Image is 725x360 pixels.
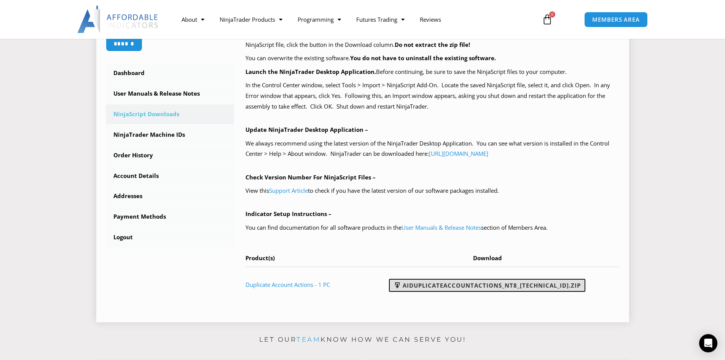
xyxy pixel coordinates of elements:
span: Product(s) [245,254,275,262]
a: MEMBERS AREA [584,12,648,27]
div: Open Intercom Messenger [699,334,717,352]
a: 0 [531,8,564,30]
a: NinjaTrader Machine IDs [106,125,234,145]
nav: Account pages [106,63,234,247]
p: Your purchased products with available NinjaScript downloads are listed in the table below, at th... [245,29,620,50]
a: NinjaScript Downloads [106,104,234,124]
p: We always recommend using the latest version of the NinjaTrader Desktop Application. You can see ... [245,138,620,160]
a: Addresses [106,186,234,206]
a: Duplicate Account Actions - 1 PC [245,281,330,288]
p: You can find documentation for all software products in the section of Members Area. [245,222,620,233]
a: Order History [106,146,234,165]
a: NinjaTrader Products [212,11,290,28]
a: About [174,11,212,28]
b: Launch the NinjaTrader Desktop Application. [245,68,376,75]
a: User Manuals & Release Notes [106,84,234,104]
p: Before continuing, be sure to save the NinjaScript files to your computer. [245,67,620,77]
a: Payment Methods [106,207,234,227]
b: Update NinjaTrader Desktop Application – [245,126,368,133]
a: User Manuals & Release Notes [402,224,481,231]
a: Reviews [412,11,449,28]
a: team [296,336,320,343]
b: Check Version Number For NinjaScript Files – [245,173,376,181]
span: 0 [549,11,555,18]
p: You can overwrite the existing software. [245,53,620,64]
p: Let our know how we can serve you! [96,334,629,346]
a: Support Article [269,187,308,194]
a: AIDuplicateAccountActions_NT8_[TECHNICAL_ID].zip [389,279,585,292]
a: Dashboard [106,63,234,83]
b: Indicator Setup Instructions – [245,210,331,218]
p: In the Control Center window, select Tools > Import > NinjaScript Add-On. Locate the saved NinjaS... [245,80,620,112]
b: Do not extract the zip file! [395,41,470,48]
nav: Menu [174,11,533,28]
b: You do not have to uninstall the existing software. [350,54,496,62]
p: View this to check if you have the latest version of our software packages installed. [245,186,620,196]
img: LogoAI | Affordable Indicators – NinjaTrader [77,6,159,33]
a: [URL][DOMAIN_NAME] [429,150,488,157]
a: Programming [290,11,349,28]
a: Logout [106,227,234,247]
a: Futures Trading [349,11,412,28]
span: MEMBERS AREA [592,17,640,22]
a: Account Details [106,166,234,186]
span: Download [473,254,502,262]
